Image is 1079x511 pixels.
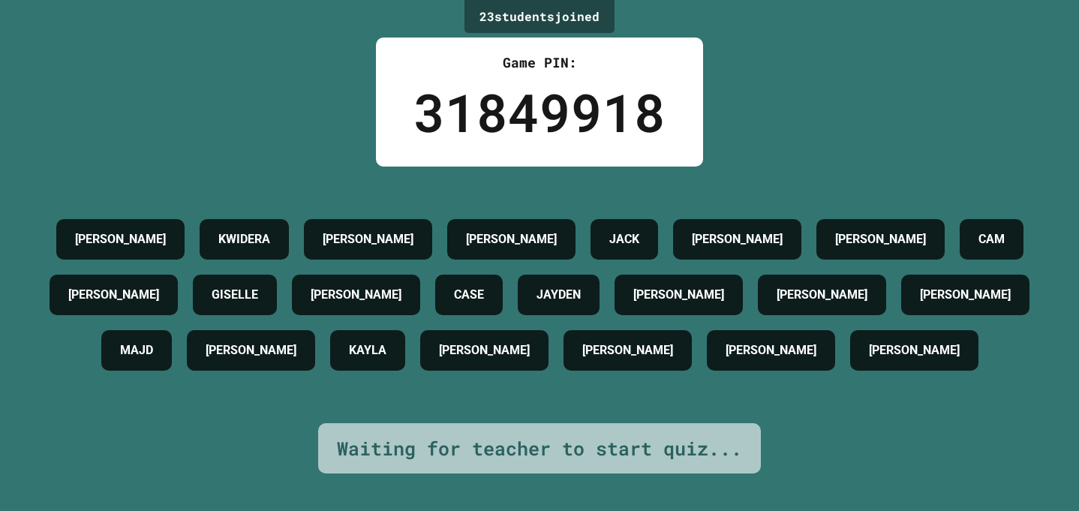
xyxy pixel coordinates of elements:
[206,341,296,359] h4: [PERSON_NAME]
[726,341,816,359] h4: [PERSON_NAME]
[692,230,783,248] h4: [PERSON_NAME]
[466,230,557,248] h4: [PERSON_NAME]
[633,286,724,304] h4: [PERSON_NAME]
[212,286,258,304] h4: GISELLE
[609,230,639,248] h4: JACK
[218,230,270,248] h4: KWIDERA
[869,341,960,359] h4: [PERSON_NAME]
[978,230,1005,248] h4: CAM
[439,341,530,359] h4: [PERSON_NAME]
[835,230,926,248] h4: [PERSON_NAME]
[413,53,666,73] div: Game PIN:
[454,286,484,304] h4: CASE
[582,341,673,359] h4: [PERSON_NAME]
[777,286,867,304] h4: [PERSON_NAME]
[311,286,401,304] h4: [PERSON_NAME]
[920,286,1011,304] h4: [PERSON_NAME]
[536,286,581,304] h4: JAYDEN
[323,230,413,248] h4: [PERSON_NAME]
[349,341,386,359] h4: KAYLA
[75,230,166,248] h4: [PERSON_NAME]
[413,73,666,152] div: 31849918
[337,434,742,463] div: Waiting for teacher to start quiz...
[120,341,153,359] h4: MAJD
[68,286,159,304] h4: [PERSON_NAME]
